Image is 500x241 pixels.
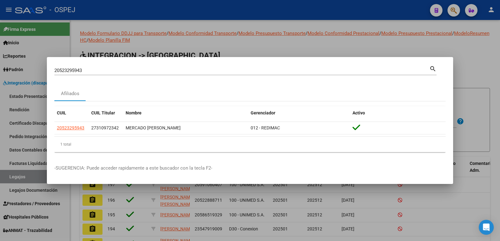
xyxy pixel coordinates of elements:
span: Activo [352,110,365,115]
datatable-header-cell: CUIL Titular [89,106,123,120]
span: 20523295943 [57,125,84,130]
span: Nombre [126,110,142,115]
div: Afiliados [61,90,79,97]
span: CUIL [57,110,66,115]
datatable-header-cell: Activo [350,106,446,120]
span: 27310972342 [91,125,119,130]
div: Open Intercom Messenger [479,220,494,235]
div: MERCADO [PERSON_NAME] [126,124,246,132]
mat-icon: search [429,65,437,72]
p: -SUGERENCIA: Puede acceder rapidamente a este buscador con la tecla F2- [54,165,446,172]
datatable-header-cell: Gerenciador [248,106,350,120]
datatable-header-cell: CUIL [54,106,89,120]
span: 012 - REDIMAC [251,125,280,130]
span: Gerenciador [251,110,275,115]
datatable-header-cell: Nombre [123,106,248,120]
span: CUIL Titular [91,110,115,115]
div: 1 total [54,137,446,152]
